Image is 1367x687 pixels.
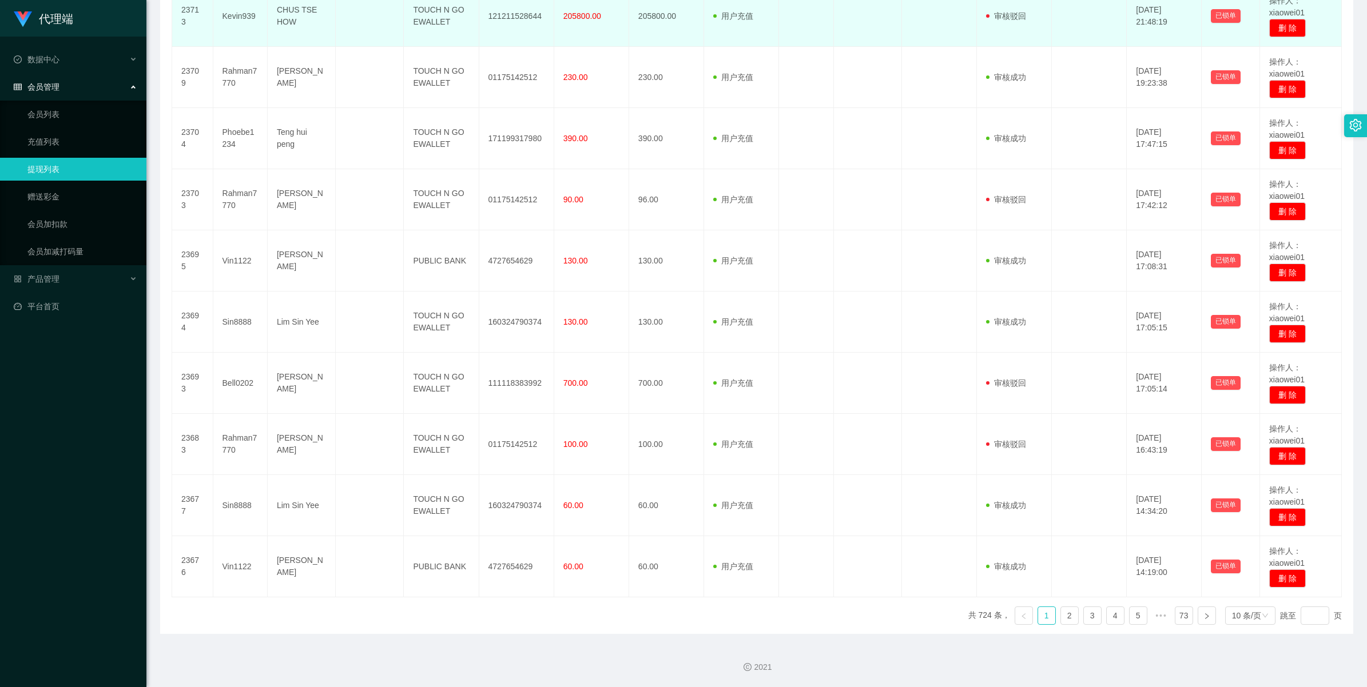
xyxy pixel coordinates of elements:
span: 用户充值 [713,440,753,449]
div: 10 条/页 [1232,607,1261,624]
td: [PERSON_NAME] [268,536,336,597]
td: TOUCH N GO EWALLET [404,475,479,536]
a: 3 [1084,607,1101,624]
td: 23695 [172,230,213,291]
button: 删 除 [1269,141,1306,159]
span: 60.00 [563,501,583,510]
span: 用户充值 [713,562,753,571]
td: 100.00 [629,414,704,475]
td: 230.00 [629,47,704,108]
button: 删 除 [1269,386,1306,404]
span: 操作人：xiaowei01 [1269,241,1305,262]
td: PUBLIC BANK [404,230,479,291]
span: 审核成功 [986,562,1026,571]
td: 23704 [172,108,213,169]
span: 230.00 [563,73,588,82]
td: Sin8888 [213,291,268,353]
i: 图标: setting [1349,119,1362,131]
button: 删 除 [1269,508,1306,526]
a: 提现列表 [27,158,137,181]
td: 96.00 [629,169,704,230]
td: [PERSON_NAME] [268,353,336,414]
td: TOUCH N GO EWALLET [404,47,479,108]
td: [DATE] 17:05:15 [1127,291,1202,353]
span: 操作人：xiaowei01 [1269,546,1305,568]
button: 删 除 [1269,202,1306,221]
a: 会员加扣款 [27,213,137,235]
td: 01175142512 [479,169,554,230]
span: 用户充值 [713,317,753,326]
button: 已锁单 [1211,193,1241,206]
td: 171199317980 [479,108,554,169]
span: 操作人：xiaowei01 [1269,179,1305,201]
td: 4727654629 [479,536,554,597]
span: 60.00 [563,562,583,571]
td: TOUCH N GO EWALLET [404,353,479,414]
td: Vin1122 [213,230,268,291]
td: 160324790374 [479,291,554,353]
td: [DATE] 17:08:31 [1127,230,1202,291]
a: 会员列表 [27,103,137,126]
button: 已锁单 [1211,9,1241,23]
td: TOUCH N GO EWALLET [404,291,479,353]
span: 操作人：xiaowei01 [1269,424,1305,445]
span: 审核驳回 [986,440,1026,449]
td: 130.00 [629,230,704,291]
a: 代理端 [14,14,73,23]
td: 23709 [172,47,213,108]
td: 390.00 [629,108,704,169]
span: 审核驳回 [986,11,1026,21]
h1: 代理端 [39,1,73,37]
span: 130.00 [563,256,588,265]
span: 会员管理 [14,82,59,91]
td: 4727654629 [479,230,554,291]
button: 已锁单 [1211,437,1241,451]
td: TOUCH N GO EWALLET [404,169,479,230]
td: [DATE] 16:43:19 [1127,414,1202,475]
td: 700.00 [629,353,704,414]
button: 已锁单 [1211,376,1241,390]
a: 图标: dashboard平台首页 [14,295,137,318]
td: Bell0202 [213,353,268,414]
div: 2021 [156,661,1358,673]
img: logo.9652507e.png [14,11,32,27]
span: 用户充值 [713,73,753,82]
td: [PERSON_NAME] [268,414,336,475]
td: [PERSON_NAME] [268,169,336,230]
i: 图标: copyright [744,663,752,671]
td: 60.00 [629,475,704,536]
span: 700.00 [563,378,588,388]
td: 23703 [172,169,213,230]
span: 审核成功 [986,134,1026,143]
td: 60.00 [629,536,704,597]
button: 删 除 [1269,263,1306,282]
button: 删 除 [1269,19,1306,37]
a: 5 [1130,607,1147,624]
i: 图标: appstore-o [14,275,22,283]
li: 下一页 [1198,606,1216,625]
i: 图标: left [1020,613,1027,620]
a: 充值列表 [27,130,137,153]
span: 用户充值 [713,195,753,204]
button: 已锁单 [1211,315,1241,329]
li: 3 [1083,606,1102,625]
td: Phoebe1234 [213,108,268,169]
td: TOUCH N GO EWALLET [404,108,479,169]
span: 操作人：xiaowei01 [1269,485,1305,506]
span: ••• [1152,606,1170,625]
i: 图标: table [14,83,22,91]
td: 01175142512 [479,414,554,475]
td: TOUCH N GO EWALLET [404,414,479,475]
li: 上一页 [1015,606,1033,625]
span: 205800.00 [563,11,601,21]
li: 向后 5 页 [1152,606,1170,625]
div: 跳至 页 [1280,606,1342,625]
td: Lim Sin Yee [268,475,336,536]
li: 共 724 条， [968,606,1010,625]
button: 删 除 [1269,569,1306,588]
td: 01175142512 [479,47,554,108]
td: Rahman7770 [213,47,268,108]
a: 73 [1175,607,1193,624]
span: 90.00 [563,195,583,204]
button: 已锁单 [1211,131,1241,145]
